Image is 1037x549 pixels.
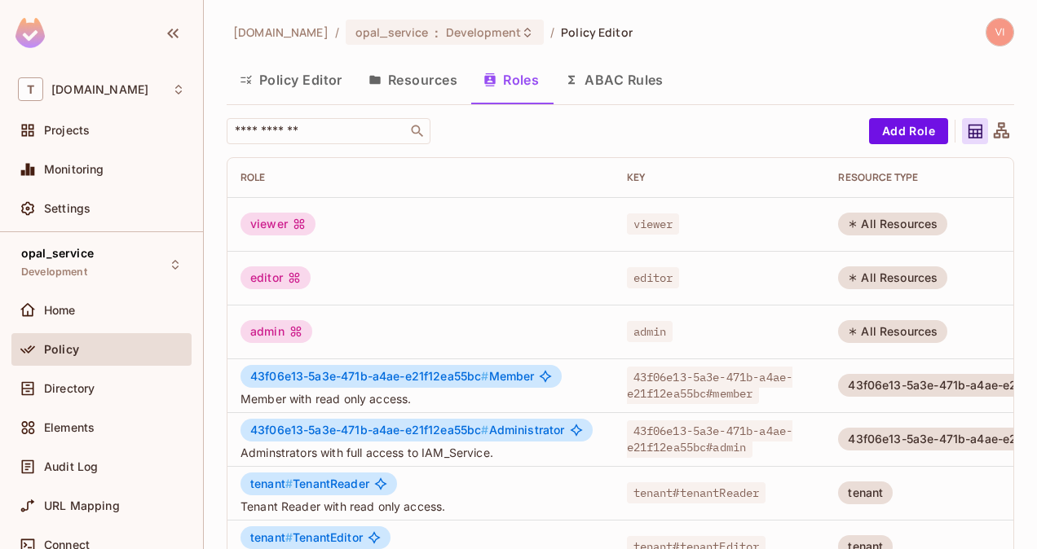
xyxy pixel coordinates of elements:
span: tenant [250,477,293,490]
div: Key [627,171,813,184]
span: 43f06e13-5a3e-471b-a4ae-e21f12ea55bc#admin [627,420,793,458]
button: Policy Editor [227,59,355,100]
span: 43f06e13-5a3e-471b-a4ae-e21f12ea55bc [250,369,489,383]
img: vijay.chirivolu1@t-mobile.com [986,19,1013,46]
span: Audit Log [44,460,98,473]
span: Development [21,266,87,279]
div: editor [240,266,311,289]
span: Administrator [250,424,565,437]
span: Elements [44,421,95,434]
span: Settings [44,202,90,215]
div: Role [240,171,601,184]
span: Directory [44,382,95,395]
span: Tenant Reader with read only access. [240,498,601,514]
div: tenant [838,481,893,504]
span: the active workspace [233,24,329,40]
span: # [285,530,293,544]
span: 43f06e13-5a3e-471b-a4ae-e21f12ea55bc#member [627,367,793,404]
span: : [434,26,439,39]
span: Member [250,370,534,383]
span: # [481,423,488,437]
button: Resources [355,59,470,100]
span: Development [446,24,521,40]
span: Policy [44,343,79,356]
span: URL Mapping [44,499,120,512]
span: Monitoring [44,163,104,176]
div: All Resources [838,320,947,343]
span: Member with read only access. [240,391,601,406]
span: viewer [627,213,680,235]
div: All Resources [838,213,947,235]
button: ABAC Rules [552,59,677,100]
span: TenantEditor [250,531,363,544]
span: Adminstrators with full access to IAM_Service. [240,445,601,460]
span: editor [627,267,680,288]
span: # [481,369,488,383]
span: Home [44,304,76,317]
div: viewer [240,213,316,235]
li: / [550,24,554,40]
li: / [335,24,339,40]
span: opal_service [21,247,94,260]
span: Policy Editor [561,24,633,40]
button: Add Role [869,118,948,144]
span: tenant#tenantReader [627,482,766,503]
span: T [18,77,43,101]
span: Projects [44,124,90,137]
span: opal_service [355,24,429,40]
span: admin [627,321,673,342]
div: All Resources [838,266,947,289]
span: tenant [250,530,293,544]
span: # [285,477,293,490]
img: SReyMgAAAABJRU5ErkJggg== [15,18,45,48]
span: 43f06e13-5a3e-471b-a4ae-e21f12ea55bc [250,423,489,437]
button: Roles [470,59,552,100]
span: Workspace: t-mobile.com [51,83,148,96]
div: admin [240,320,312,343]
span: TenantReader [250,477,369,490]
